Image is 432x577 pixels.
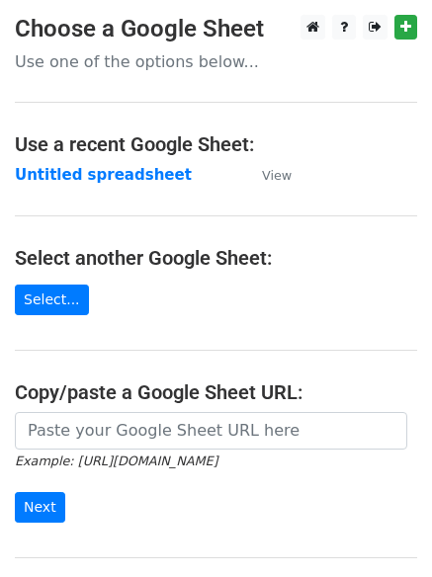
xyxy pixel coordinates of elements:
[15,166,192,184] a: Untitled spreadsheet
[15,51,417,72] p: Use one of the options below...
[15,15,417,43] h3: Choose a Google Sheet
[242,166,292,184] a: View
[15,380,417,404] h4: Copy/paste a Google Sheet URL:
[15,492,65,523] input: Next
[15,412,407,450] input: Paste your Google Sheet URL here
[262,168,292,183] small: View
[15,285,89,315] a: Select...
[15,246,417,270] h4: Select another Google Sheet:
[15,453,217,468] small: Example: [URL][DOMAIN_NAME]
[15,132,417,156] h4: Use a recent Google Sheet:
